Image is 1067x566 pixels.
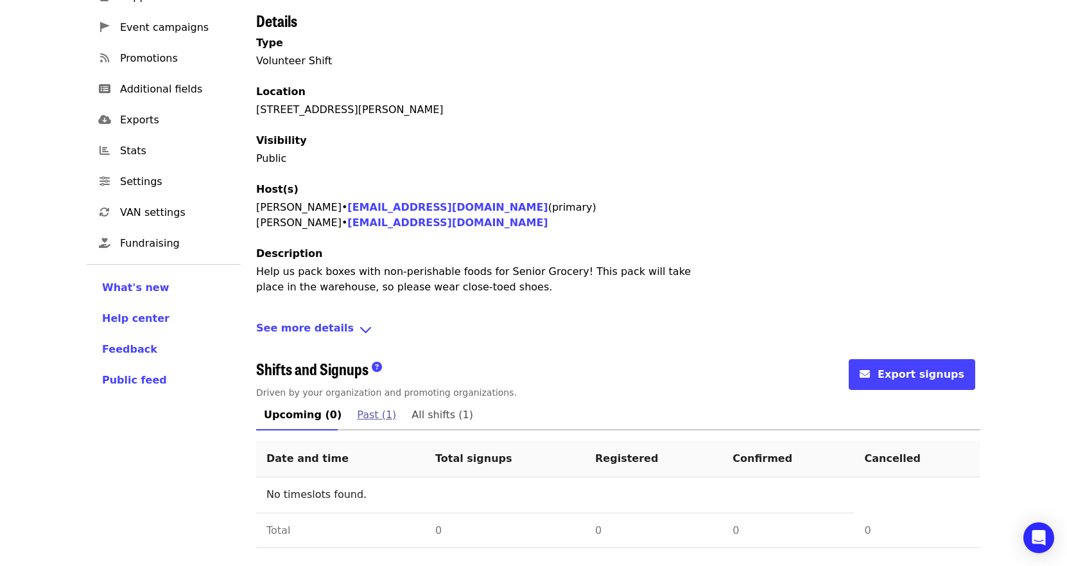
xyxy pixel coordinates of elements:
[256,247,322,260] span: Description
[349,400,404,430] a: Past (1)
[100,52,109,64] i: rss icon
[256,102,980,118] div: [STREET_ADDRESS][PERSON_NAME]
[100,21,109,33] i: pennant icon
[87,166,241,197] a: Settings
[372,361,382,373] i: question-circle icon
[87,228,241,259] a: Fundraising
[100,145,110,157] i: chart-bar icon
[256,85,306,98] span: Location
[404,400,481,430] a: All shifts (1)
[425,513,585,548] td: 0
[120,112,230,128] span: Exports
[1023,522,1054,553] div: Open Intercom Messenger
[87,136,241,166] a: Stats
[87,105,241,136] a: Exports
[102,342,157,357] button: Feedback
[102,373,225,388] a: Public feed
[256,55,332,67] span: Volunteer Shift
[359,321,372,339] i: angle-down icon
[412,406,473,424] span: All shifts (1)
[256,134,307,146] span: Visibility
[256,151,980,166] p: Public
[99,83,110,95] i: list-alt icon
[102,281,169,294] span: What's new
[435,452,512,464] span: Total signups
[100,206,110,218] i: sync icon
[120,82,230,97] span: Additional fields
[102,280,225,296] a: What's new
[100,175,110,188] i: sliders-h icon
[256,321,354,339] span: See more details
[87,197,241,228] a: VAN settings
[102,312,169,324] span: Help center
[585,513,722,548] td: 0
[87,43,241,74] a: Promotions
[864,452,921,464] span: Cancelled
[595,452,658,464] span: Registered
[256,400,349,430] a: Upcoming (0)
[120,51,230,66] span: Promotions
[357,406,396,424] span: Past (1)
[854,513,980,548] td: 0
[99,237,110,249] i: hand-holding-heart icon
[256,387,517,398] span: Driven by your organization and promoting organizations.
[120,143,230,159] span: Stats
[87,74,241,105] a: Additional fields
[120,236,230,251] span: Fundraising
[87,12,241,43] a: Event campaigns
[722,513,854,548] td: 0
[98,114,111,126] i: cloud-download icon
[266,452,349,464] span: Date and time
[102,311,225,326] a: Help center
[733,452,792,464] span: Confirmed
[256,183,299,195] span: Host(s)
[120,174,230,190] span: Settings
[102,374,167,386] span: Public feed
[256,201,596,229] span: [PERSON_NAME] • (primary) [PERSON_NAME] •
[256,9,297,31] span: Details
[120,20,230,35] span: Event campaigns
[264,406,342,424] span: Upcoming (0)
[256,37,283,49] span: Type
[849,359,975,390] button: envelope iconExport signups
[860,368,870,380] i: envelope icon
[347,217,548,229] a: [EMAIL_ADDRESS][DOMAIN_NAME]
[266,488,367,500] span: No timeslots found.
[120,205,230,220] span: VAN settings
[256,357,369,380] span: Shifts and Signups
[256,321,980,339] div: See more detailsangle-down icon
[266,524,290,536] span: Total
[347,201,548,213] a: [EMAIL_ADDRESS][DOMAIN_NAME]
[256,264,706,295] p: Help us pack boxes with non-perishable foods for Senior Grocery! This pack will take place in the...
